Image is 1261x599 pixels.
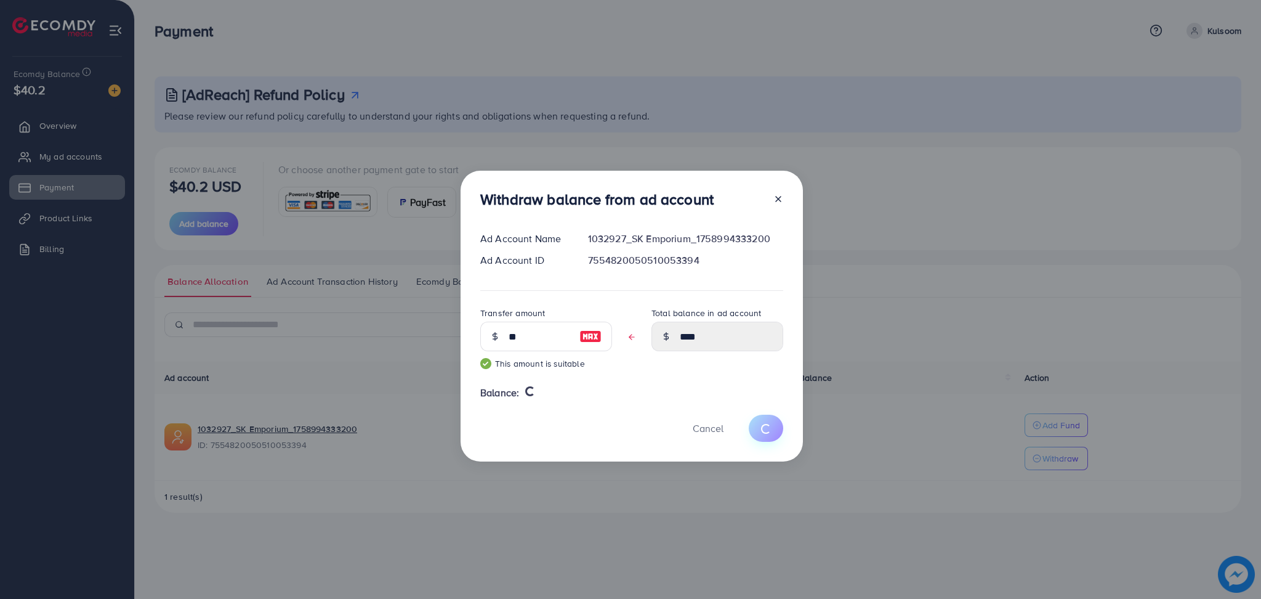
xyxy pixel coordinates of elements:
[470,253,578,267] div: Ad Account ID
[677,415,739,441] button: Cancel
[480,357,612,370] small: This amount is suitable
[693,422,723,435] span: Cancel
[480,386,519,400] span: Balance:
[480,358,491,369] img: guide
[480,190,714,208] h3: Withdraw balance from ad account
[578,232,793,246] div: 1032927_SK Emporium_1758994333200
[579,329,602,344] img: image
[578,253,793,267] div: 7554820050510053394
[651,307,761,319] label: Total balance in ad account
[470,232,578,246] div: Ad Account Name
[480,307,545,319] label: Transfer amount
